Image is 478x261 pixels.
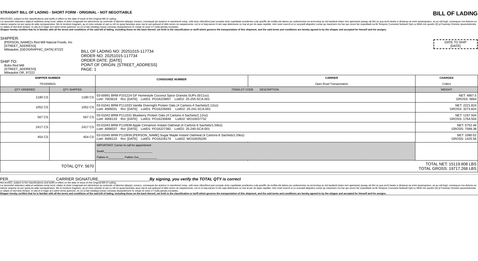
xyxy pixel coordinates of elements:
[415,75,478,87] td: CHARGES
[150,177,241,181] span: By signing, you verify the TOTAL QTY is correct
[434,39,478,49] div: DATE TO SHIP [DATE]
[50,87,95,93] td: QTY SHIPPED
[0,59,81,64] div: SHIP TO:
[415,132,478,143] td: NET: 1080.52 GROSS: 1425.56
[2,82,94,85] div: TR10048631
[415,93,478,103] td: NET: 4867.5 GROSS: 5664
[50,103,95,112] td: 1052 CS
[81,49,478,72] div: BILL OF LADING NO: 20251015-117734 ORDER NO: 20251015-117734 ORDER DATE: [DATE] POINT OF ORIGIN: ...
[0,122,50,132] td: 2417 CS
[95,132,415,143] td: 03-01045 BRM P110939 [PERSON_NAME] Sugar Maple Instant Oatmeal (4 Cartons-6 Sachets/1.59oz) Lot#:...
[0,28,478,31] div: Shipper hereby certifies that he is familiar with all the terms and conditions of the said bill o...
[0,87,50,93] td: QTY ORDERED
[0,75,96,87] td: SHIPPER NUMBER
[415,122,478,132] td: NET: 5752.46 GROSS: 7589.38
[95,93,415,103] td: 03-00991 BRM P101224 GF Homestyle Coconut Spice Granola SUPs (6/11oz) Lot#: 7003619 Rct: [DATE] L...
[249,82,414,85] div: Open Road Transportation
[350,10,478,17] div: BILL OF LADING
[417,82,476,85] div: Collect
[248,75,415,87] td: CARRIER
[95,142,415,160] td: IMPORTANT: Carrier to call for appointment Seal#_______________________________ Pallets In_______...
[0,132,50,143] td: 454 CS
[50,132,95,143] td: 454 CS
[95,75,248,87] td: CONSIGNEE NUMBER
[415,87,478,93] td: WEIGHT
[95,160,478,172] td: TOTAL NET: 15119.808 LBS TOTAL GROSS: 19717.268 LBS
[95,87,415,93] td: ITEM/LOT CODE DESCRIPTION
[415,103,478,112] td: NET: 2221.824 GROSS: 3273.824
[50,93,95,103] td: 1180 CS
[50,112,95,122] td: 567 CS
[95,122,415,132] td: 03-01043 BRM P110938 Apple Cinnamon Instant Oatmeal (4 Cartons-6 Sachets/1.59oz) Lot#: 4006037 Rc...
[95,103,415,112] td: 03-01041 BRM P111033 Vanilla Overnight Protein Oats (4 Cartons-4 Sachets/2.12oz) Lot#: 4006031 Rc...
[0,36,81,41] div: SHIPPER:
[0,93,50,103] td: 1180 CS
[4,64,80,75] div: Bobs Red Mill [STREET_ADDRESS] Milwaukie OR, 97222
[4,41,80,51] div: [PERSON_NAME]'s Red Mill Natural Foods, Inc [STREET_ADDRESS] Milwaukie, [GEOGRAPHIC_DATA] 97222
[0,160,96,172] td: TOTAL QTY: 5670
[415,112,478,122] td: NET: 1197.504 GROSS: 1764.504
[95,112,415,122] td: 03-01042 BRM P111031 Blueberry Protein Oats (4 Cartons-4 Sachets/2.12oz) Lot#: 4006133 Rct: [DATE...
[0,112,50,122] td: 567 CS
[0,103,50,112] td: 1052 CS
[50,122,95,132] td: 2417 CS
